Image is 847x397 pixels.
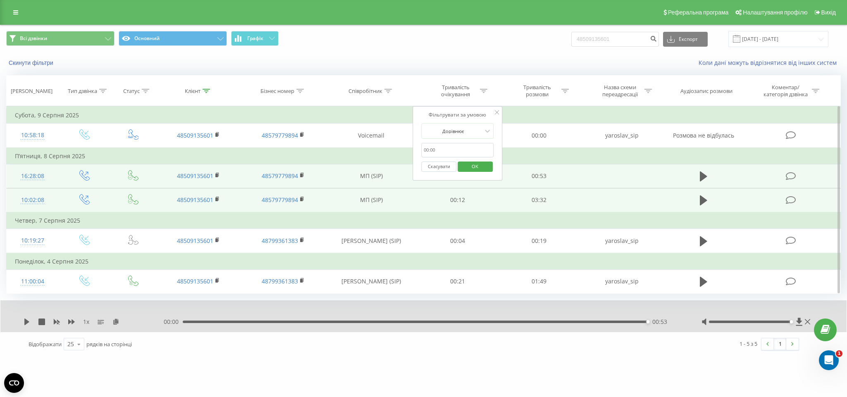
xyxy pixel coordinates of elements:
button: Open CMP widget [4,373,24,393]
button: Графік [231,31,279,46]
button: Всі дзвінки [6,31,115,46]
input: Пошук за номером [571,32,659,47]
td: Voicemail [326,124,417,148]
td: 00:53 [498,164,580,188]
div: 10:58:18 [15,127,50,143]
td: П’ятниця, 8 Серпня 2025 [7,148,841,164]
div: Accessibility label [790,320,793,323]
button: Скинути фільтри [6,59,57,67]
span: Розмова не відбулась [673,131,734,139]
div: Бізнес номер [260,88,294,95]
button: Експорт [663,32,708,47]
div: 16:28:08 [15,168,50,184]
div: 11:00:04 [15,273,50,290]
div: Accessibility label [647,320,650,323]
td: МП (SIP) [326,164,417,188]
span: Налаштування профілю [743,9,807,16]
div: Аудіозапис розмови [680,88,732,95]
button: Основний [119,31,227,46]
div: Клієнт [185,88,200,95]
span: Всі дзвінки [20,35,47,42]
span: 1 [836,350,842,357]
td: МП (SIP) [326,188,417,212]
a: 1 [774,338,786,350]
a: 48579779894 [262,172,298,180]
a: 48509135601 [177,277,213,285]
td: yaroslav_sip [580,124,664,148]
a: 48579779894 [262,131,298,139]
div: Тривалість розмови [515,84,559,98]
td: yaroslav_sip [580,229,664,253]
span: Вихід [821,9,836,16]
a: 48509135601 [177,196,213,204]
div: Співробітник [348,88,382,95]
a: Коли дані можуть відрізнятися вiд інших систем [699,59,841,67]
td: Понеділок, 4 Серпня 2025 [7,253,841,270]
td: 01:49 [498,269,580,293]
td: 03:32 [498,188,580,212]
td: [PERSON_NAME] (SIP) [326,269,417,293]
div: 1 - 5 з 5 [740,340,757,348]
td: 00:00 [498,124,580,148]
span: Графік [247,36,263,41]
a: 48509135601 [177,237,213,245]
a: 48579779894 [262,196,298,204]
div: [PERSON_NAME] [11,88,52,95]
span: 00:00 [164,318,183,326]
td: Субота, 9 Серпня 2025 [7,107,841,124]
a: 48799361383 [262,237,298,245]
button: Скасувати [421,162,456,172]
div: Статус [123,88,140,95]
div: Назва схеми переадресації [598,84,642,98]
button: OK [458,162,493,172]
td: 00:19 [498,229,580,253]
td: 00:12 [417,188,498,212]
td: [PERSON_NAME] (SIP) [326,229,417,253]
div: Коментар/категорія дзвінка [761,84,810,98]
div: 25 [67,340,74,348]
span: OK [463,160,487,173]
a: 48509135601 [177,172,213,180]
td: yaroslav_sip [580,269,664,293]
span: 00:53 [652,318,667,326]
a: 48799361383 [262,277,298,285]
div: Тип дзвінка [68,88,97,95]
td: 00:04 [417,229,498,253]
div: Тривалість очікування [434,84,478,98]
span: рядків на сторінці [86,340,132,348]
a: 48509135601 [177,131,213,139]
div: 10:19:27 [15,233,50,249]
span: Реферальна програма [668,9,729,16]
td: 00:21 [417,269,498,293]
div: 10:02:08 [15,192,50,208]
iframe: Intercom live chat [819,350,839,370]
td: Четвер, 7 Серпня 2025 [7,212,841,229]
input: 00:00 [421,143,494,157]
span: Відображати [29,340,62,348]
div: Фільтрувати за умовою [421,111,494,119]
span: 1 x [83,318,89,326]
